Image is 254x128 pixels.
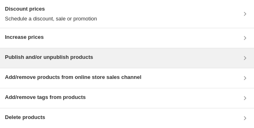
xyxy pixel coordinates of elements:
[5,93,86,101] h3: Add/remove tags from products
[5,15,97,23] p: Schedule a discount, sale or promotion
[5,5,97,13] h3: Discount prices
[5,113,45,121] h3: Delete products
[5,33,44,41] h3: Increase prices
[5,53,93,61] h3: Publish and/or unpublish products
[5,73,141,81] h3: Add/remove products from online store sales channel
